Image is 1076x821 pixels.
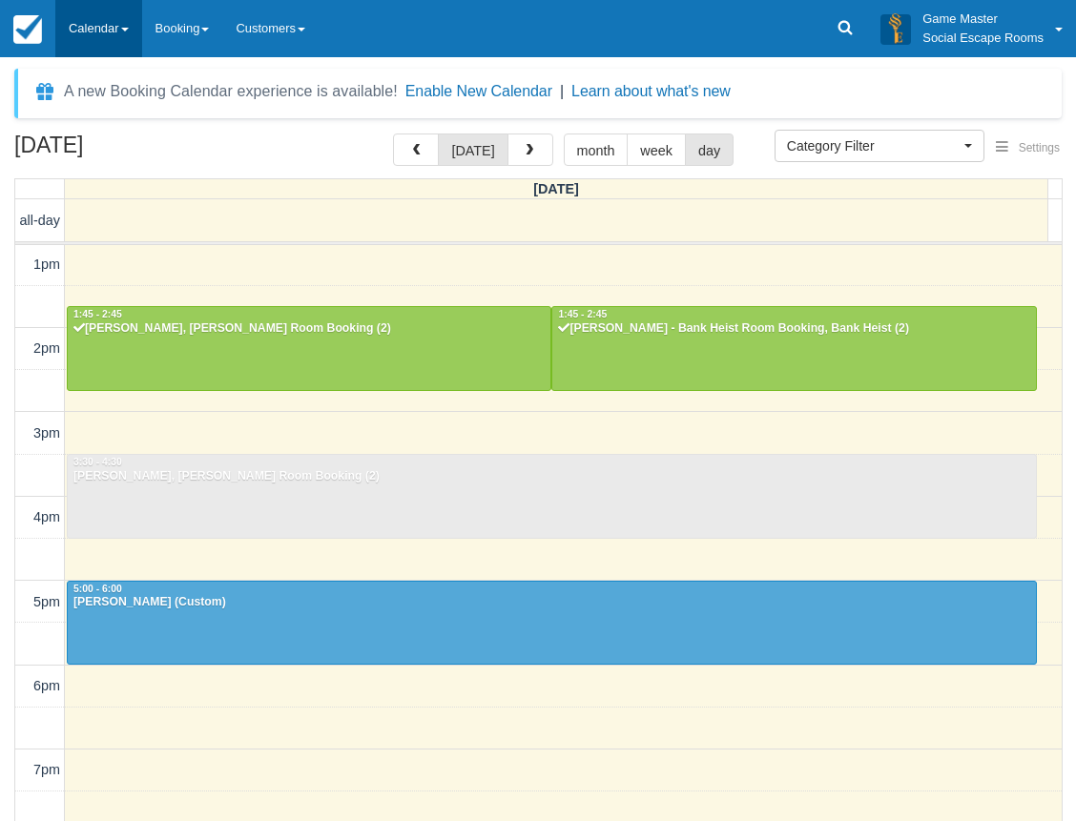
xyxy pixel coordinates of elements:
span: Category Filter [787,136,960,155]
div: A new Booking Calendar experience is available! [64,80,398,103]
button: month [564,133,629,166]
h2: [DATE] [14,133,256,169]
div: [PERSON_NAME], [PERSON_NAME] Room Booking (2) [72,469,1031,484]
span: 3:30 - 4:30 [73,457,122,467]
a: Learn about what's new [571,83,731,99]
span: 4pm [33,509,60,524]
span: [DATE] [533,181,579,196]
button: day [685,133,734,166]
span: | [560,83,564,99]
button: week [627,133,686,166]
span: 7pm [33,762,60,777]
p: Game Master [922,10,1044,29]
span: 5pm [33,594,60,609]
img: A3 [880,13,911,44]
span: 1pm [33,257,60,272]
p: Social Escape Rooms [922,29,1044,48]
a: 3:30 - 4:30[PERSON_NAME], [PERSON_NAME] Room Booking (2) [67,454,1037,538]
span: Settings [1019,141,1060,154]
span: 2pm [33,340,60,356]
img: checkfront-main-nav-mini-logo.png [13,15,42,44]
span: 3pm [33,425,60,441]
button: Category Filter [775,130,984,162]
div: [PERSON_NAME] - Bank Heist Room Booking, Bank Heist (2) [557,321,1030,337]
a: 1:45 - 2:45[PERSON_NAME] - Bank Heist Room Booking, Bank Heist (2) [551,306,1036,390]
a: 5:00 - 6:00[PERSON_NAME] (Custom) [67,581,1037,665]
div: [PERSON_NAME] (Custom) [72,595,1031,610]
a: 1:45 - 2:45[PERSON_NAME], [PERSON_NAME] Room Booking (2) [67,306,551,390]
span: 6pm [33,678,60,693]
span: all-day [20,213,60,228]
button: [DATE] [438,133,507,166]
button: Enable New Calendar [405,82,552,101]
span: 1:45 - 2:45 [73,309,122,319]
div: [PERSON_NAME], [PERSON_NAME] Room Booking (2) [72,321,546,337]
button: Settings [984,134,1071,162]
span: 5:00 - 6:00 [73,584,122,594]
span: 1:45 - 2:45 [558,309,607,319]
